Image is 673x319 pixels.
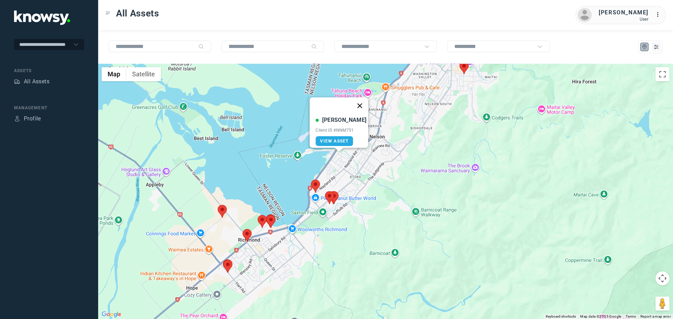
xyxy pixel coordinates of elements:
[315,128,366,133] div: Client ID #NNM751
[655,11,664,20] div: :
[311,44,317,49] div: Search
[14,116,20,122] div: Profile
[599,17,648,22] div: User
[626,314,636,318] a: Terms (opens in new tab)
[653,44,659,50] div: List
[100,310,123,319] img: Google
[198,44,204,49] div: Search
[14,105,84,111] div: Management
[640,314,671,318] a: Report a map error
[580,314,621,318] span: Map data ©2025 Google
[24,115,41,123] div: Profile
[599,8,648,17] div: [PERSON_NAME]
[14,115,41,123] a: ProfileProfile
[655,11,664,19] div: :
[578,8,592,22] img: avatar.png
[106,11,110,16] div: Toggle Menu
[14,68,84,74] div: Assets
[656,12,663,17] tspan: ...
[546,314,576,319] button: Keyboard shortcuts
[315,136,353,146] a: View Asset
[320,139,348,144] span: View Asset
[322,116,366,124] div: [PERSON_NAME]
[352,97,368,114] button: Close
[24,77,49,86] div: All Assets
[126,67,161,81] button: Show satellite imagery
[655,297,669,311] button: Drag Pegman onto the map to open Street View
[100,310,123,319] a: Open this area in Google Maps (opens a new window)
[655,67,669,81] button: Toggle fullscreen view
[641,44,648,50] div: Map
[655,271,669,285] button: Map camera controls
[14,78,20,85] div: Assets
[14,77,49,86] a: AssetsAll Assets
[102,67,126,81] button: Show street map
[116,7,159,20] span: All Assets
[14,11,70,25] img: Application Logo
